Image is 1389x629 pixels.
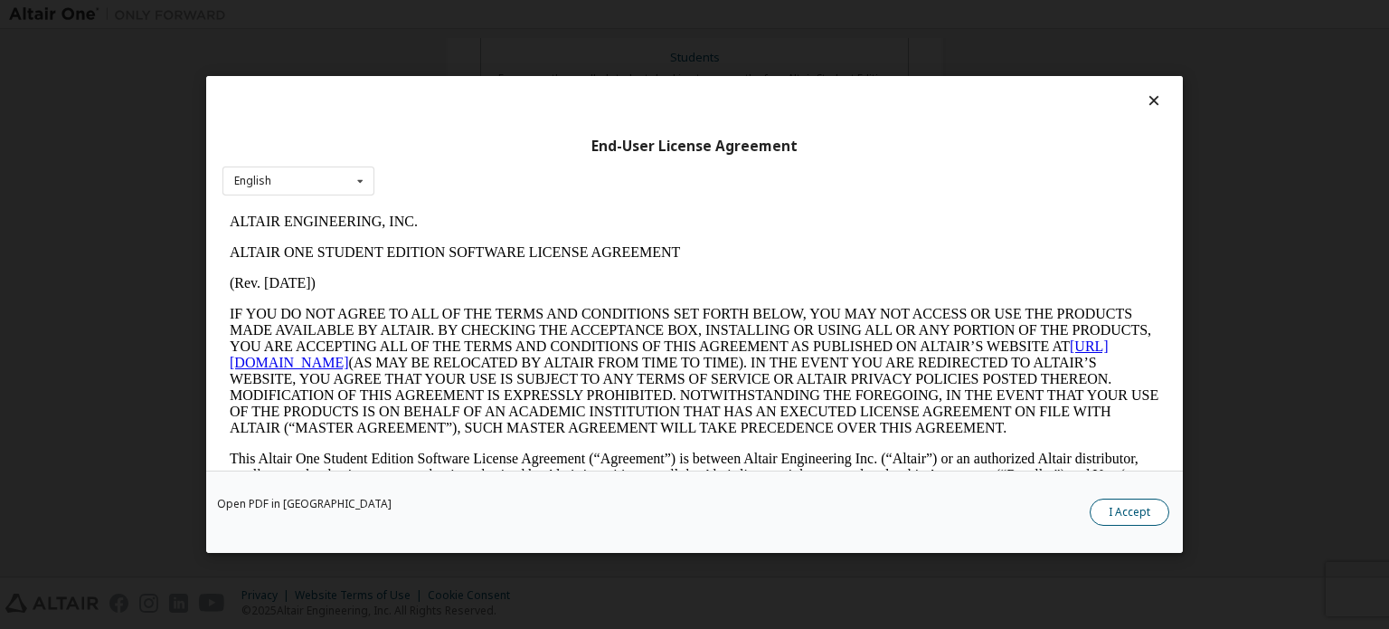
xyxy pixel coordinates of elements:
a: Open PDF in [GEOGRAPHIC_DATA] [217,499,392,510]
p: This Altair One Student Edition Software License Agreement (“Agreement”) is between Altair Engine... [7,244,937,310]
div: English [234,176,271,186]
a: [URL][DOMAIN_NAME] [7,132,886,164]
p: (Rev. [DATE]) [7,69,937,85]
div: End-User License Agreement [222,138,1167,156]
p: ALTAIR ONE STUDENT EDITION SOFTWARE LICENSE AGREEMENT [7,38,937,54]
p: ALTAIR ENGINEERING, INC. [7,7,937,24]
button: I Accept [1090,499,1169,526]
p: IF YOU DO NOT AGREE TO ALL OF THE TERMS AND CONDITIONS SET FORTH BELOW, YOU MAY NOT ACCESS OR USE... [7,100,937,230]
